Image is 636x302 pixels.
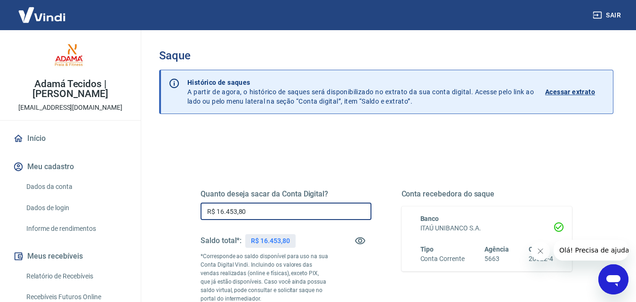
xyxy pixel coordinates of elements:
[23,267,129,286] a: Relatório de Recebíveis
[23,177,129,196] a: Dados da conta
[187,78,534,106] p: A partir de agora, o histórico de saques será disponibilizado no extrato da sua conta digital. Ac...
[529,245,547,253] span: Conta
[529,254,553,264] h6: 20622-4
[6,7,79,14] span: Olá! Precisa de ajuda?
[201,236,242,245] h5: Saldo total*:
[420,254,465,264] h6: Conta Corrente
[402,189,572,199] h5: Conta recebedora do saque
[484,254,509,264] h6: 5663
[545,87,595,97] p: Acessar extrato
[201,189,371,199] h5: Quanto deseja sacar da Conta Digital?
[52,38,89,75] img: ec7a3d8a-4c9b-47c6-a75b-6af465cb6968.jpeg
[420,215,439,222] span: Banco
[11,246,129,267] button: Meus recebíveis
[11,128,129,149] a: Início
[598,264,628,294] iframe: Botão para abrir a janela de mensagens
[591,7,625,24] button: Sair
[420,245,434,253] span: Tipo
[11,156,129,177] button: Meu cadastro
[8,79,133,99] p: Adamá Tecidos | [PERSON_NAME]
[159,49,613,62] h3: Saque
[11,0,72,29] img: Vindi
[545,78,605,106] a: Acessar extrato
[18,103,122,113] p: [EMAIL_ADDRESS][DOMAIN_NAME]
[23,219,129,238] a: Informe de rendimentos
[420,223,554,233] h6: ITAÚ UNIBANCO S.A.
[531,242,550,261] iframe: Fechar mensagem
[251,236,290,246] p: R$ 16.453,80
[484,245,509,253] span: Agência
[23,198,129,218] a: Dados de login
[554,240,628,261] iframe: Mensagem da empresa
[187,78,534,87] p: Histórico de saques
